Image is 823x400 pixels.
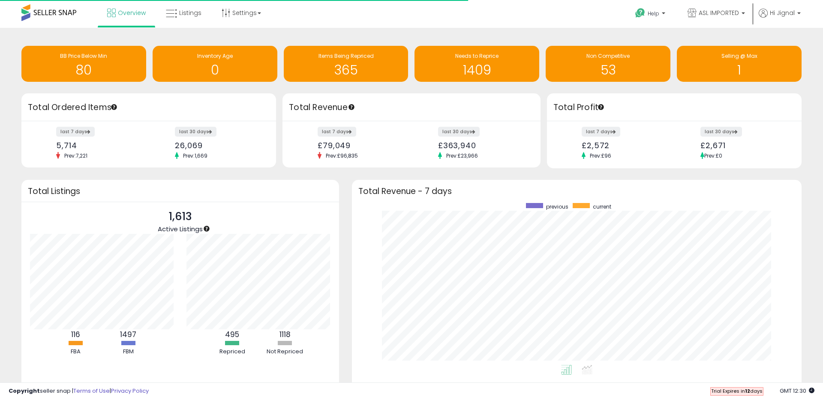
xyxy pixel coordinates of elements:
span: Listings [179,9,201,17]
span: Prev: £96 [586,152,616,159]
label: last 30 days [438,127,480,137]
span: Prev: 7,221 [60,152,92,159]
div: £2,671 [700,141,787,150]
div: Not Repriced [259,348,311,356]
h1: 53 [550,63,666,77]
label: last 7 days [318,127,356,137]
div: 26,069 [175,141,261,150]
a: Privacy Policy [111,387,149,395]
span: Needs to Reprice [455,52,499,60]
h3: Total Revenue [289,101,534,113]
div: FBM [102,348,154,356]
span: previous [546,203,568,210]
label: last 7 days [582,127,620,137]
div: £79,049 [318,141,405,150]
strong: Copyright [9,387,40,395]
span: current [593,203,611,210]
h3: Total Profit [553,101,795,113]
a: Help [628,1,674,28]
p: 1,613 [158,209,203,225]
a: Items Being Repriced 365 [284,46,408,82]
h3: Total Revenue - 7 days [358,188,795,194]
span: 2025-08-14 12:30 GMT [780,387,814,395]
h1: 1 [681,63,797,77]
h1: 0 [157,63,273,77]
h1: 80 [26,63,142,77]
span: BB Price Below Min [60,52,107,60]
h3: Total Ordered Items [28,101,270,113]
span: Prev: £0 [704,152,722,159]
div: FBA [50,348,101,356]
h1: 365 [288,63,404,77]
span: Inventory Age [197,52,233,60]
span: Active Listings [158,224,203,233]
span: Prev: £23,966 [442,152,482,159]
a: Non Competitive 53 [546,46,670,82]
div: seller snap | | [9,387,149,395]
div: £363,940 [438,141,526,150]
div: Tooltip anchor [348,103,355,111]
div: Tooltip anchor [203,225,210,233]
i: Get Help [635,8,646,18]
b: 12 [745,388,750,394]
a: Needs to Reprice 1409 [415,46,539,82]
b: 1497 [120,329,136,340]
div: Repriced [207,348,258,356]
label: last 30 days [175,127,216,137]
a: Inventory Age 0 [153,46,277,82]
span: Prev: £96,835 [321,152,362,159]
span: Overview [118,9,146,17]
h1: 1409 [419,63,535,77]
div: 5,714 [56,141,142,150]
span: Non Competitive [586,52,630,60]
span: Items Being Repriced [318,52,374,60]
div: £2,572 [582,141,668,150]
span: Hi Jignal [770,9,795,17]
div: Tooltip anchor [110,103,118,111]
span: Prev: 1,669 [179,152,212,159]
label: last 7 days [56,127,95,137]
div: Tooltip anchor [597,103,605,111]
a: Selling @ Max 1 [677,46,802,82]
a: BB Price Below Min 80 [21,46,146,82]
span: Trial Expires in days [711,388,763,394]
span: Help [648,10,659,17]
b: 116 [71,329,80,340]
b: 495 [225,329,239,340]
label: last 30 days [700,127,742,137]
span: ASL IMPORTED [699,9,739,17]
h3: Total Listings [28,188,333,194]
b: 1118 [279,329,291,340]
a: Hi Jignal [759,9,801,28]
span: Selling @ Max [721,52,757,60]
a: Terms of Use [73,387,110,395]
